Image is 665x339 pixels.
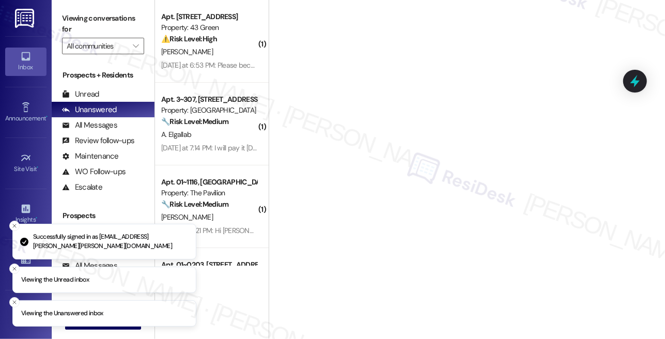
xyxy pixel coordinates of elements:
[62,89,99,100] div: Unread
[15,9,36,28] img: ResiDesk Logo
[161,212,213,222] span: [PERSON_NAME]
[36,214,37,222] span: •
[161,94,257,105] div: Apt. 3~307, [STREET_ADDRESS]
[5,149,47,177] a: Site Visit •
[161,47,213,56] span: [PERSON_NAME]
[9,264,20,274] button: Close toast
[161,11,257,22] div: Apt. [STREET_ADDRESS]
[62,151,119,162] div: Maintenance
[161,199,228,209] strong: 🔧 Risk Level: Medium
[161,105,257,116] div: Property: [GEOGRAPHIC_DATA]
[52,70,154,81] div: Prospects + Residents
[161,22,257,33] div: Property: 43 Green
[21,309,103,318] p: Viewing the Unanswered inbox
[33,233,188,251] p: Successfully signed in as [EMAIL_ADDRESS][PERSON_NAME][PERSON_NAME][DOMAIN_NAME]
[21,275,89,285] p: Viewing the Unread inbox
[161,259,257,270] div: Apt. 01~0203, [STREET_ADDRESS][PERSON_NAME]
[62,104,117,115] div: Unanswered
[161,34,217,43] strong: ⚠️ Risk Level: High
[62,182,102,193] div: Escalate
[62,135,134,146] div: Review follow-ups
[9,221,20,231] button: Close toast
[5,251,47,279] a: Buildings
[133,42,138,50] i: 
[161,130,191,139] span: A. Elgallab
[161,177,257,188] div: Apt. 01~1116, [GEOGRAPHIC_DATA][PERSON_NAME]
[9,297,20,307] button: Close toast
[161,143,344,152] div: [DATE] at 7:14 PM: I will pay it [DATE] when my check comes in
[62,166,126,177] div: WO Follow-ups
[62,120,117,131] div: All Messages
[67,38,128,54] input: All communities
[5,48,47,75] a: Inbox
[161,117,228,126] strong: 🔧 Risk Level: Medium
[161,188,257,198] div: Property: The Pavilion
[52,210,154,221] div: Prospects
[5,200,47,228] a: Insights •
[37,164,39,171] span: •
[5,302,47,330] a: Leads
[62,10,144,38] label: Viewing conversations for
[46,113,48,120] span: •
